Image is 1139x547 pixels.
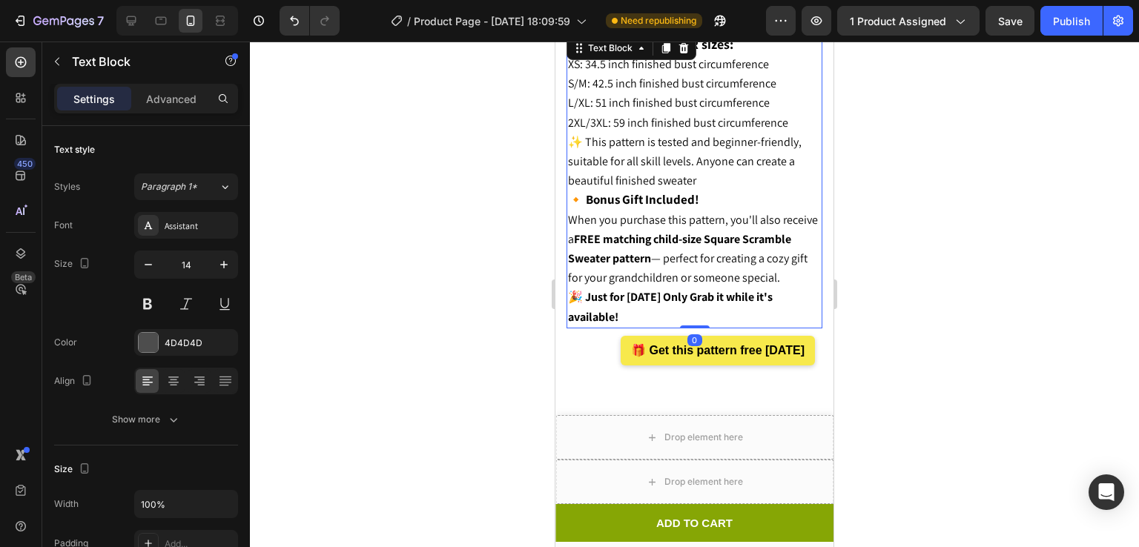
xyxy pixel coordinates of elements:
[414,13,570,29] span: Product Page - [DATE] 18:09:59
[54,143,95,156] div: Text style
[54,460,93,480] div: Size
[141,180,197,193] span: Paragraph 1*
[555,42,833,547] iframe: Design area
[73,91,115,107] p: Settings
[165,219,234,233] div: Assistant
[14,158,36,170] div: 450
[97,12,104,30] p: 7
[13,170,263,245] span: When you purchase this pattern, you'll also receive a — perfect for creating a cozy gift for your...
[54,219,73,232] div: Font
[13,150,144,166] strong: 🔸 Bonus Gift Included!
[54,180,80,193] div: Styles
[134,173,238,200] button: Paragraph 1*
[11,271,36,283] div: Beta
[165,337,234,350] div: 4D4D4D
[1040,6,1103,36] button: Publish
[837,6,980,36] button: 1 product assigned
[13,53,214,69] span: L/XL: 51 inch finished bust circumference
[11,287,267,415] video: متصفحك لا يدعم عرض الفيديو.
[135,491,237,517] input: Auto
[1053,13,1090,29] div: Publish
[54,497,79,511] div: Width
[109,434,188,446] div: Drop element here
[112,412,181,427] div: Show more
[998,15,1023,27] span: Save
[54,371,96,391] div: Align
[6,6,110,36] button: 7
[109,390,188,402] div: Drop element here
[72,53,198,70] p: Text Block
[621,14,696,27] span: Need republishing
[132,293,147,305] div: 0
[986,6,1034,36] button: Save
[13,190,236,225] strong: FREE matching child-size Square Scramble Sweater pattern
[65,294,260,324] div: 🎁 Get this pattern free [DATE]
[54,406,238,433] button: Show more
[13,73,233,89] span: 2XL/3XL: 59 inch finished bust circumference
[146,91,197,107] p: Advanced
[280,6,340,36] div: Undo/Redo
[850,13,946,29] span: 1 product assigned
[54,336,77,349] div: Color
[13,93,246,147] span: ✨ This pattern is tested and beginner-friendly, suitable for all skill levels. Anyone can create ...
[101,471,177,491] div: ADD TO CART
[54,254,93,274] div: Size
[13,15,214,30] span: XS: 34.5 inch finished bust circumference
[13,34,221,50] span: S/M: 42.5 inch finished bust circumference
[1089,474,1124,510] div: Open Intercom Messenger
[407,13,411,29] span: /
[13,248,217,282] strong: 🎉 Just for [DATE] Only Grab it while it's available!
